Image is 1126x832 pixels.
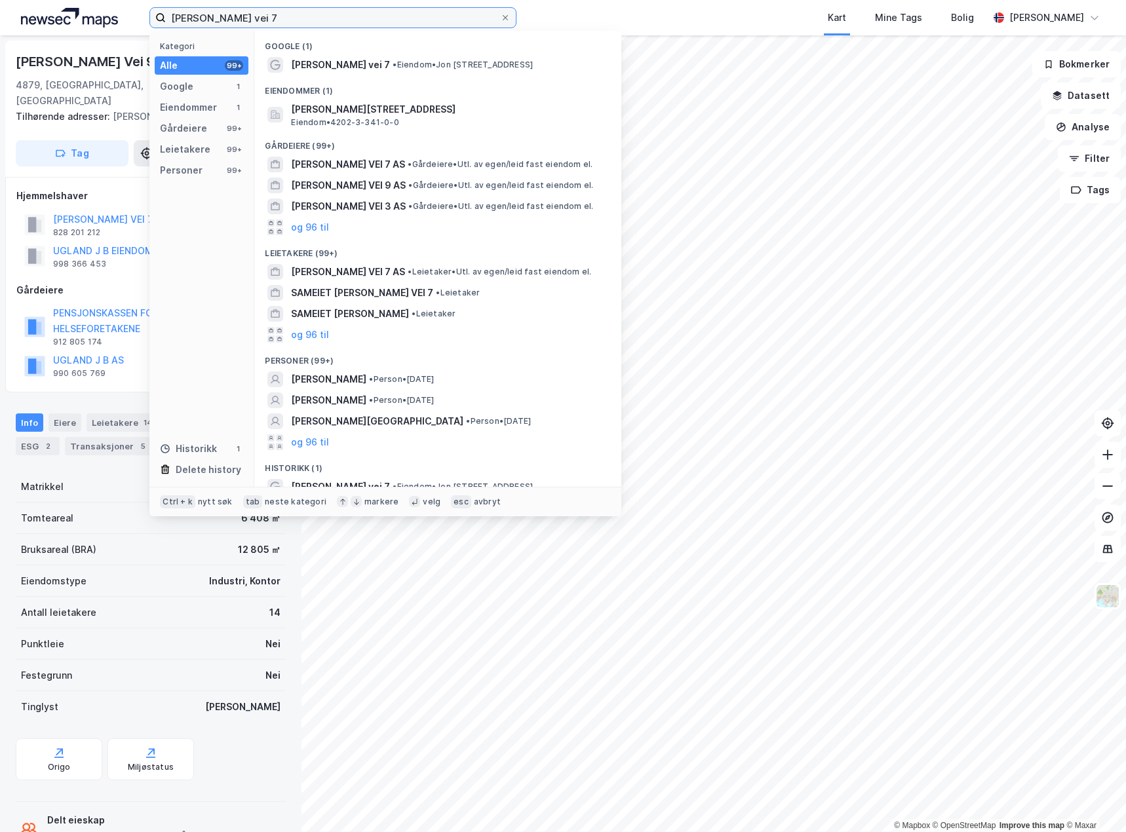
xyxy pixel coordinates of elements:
[412,309,456,319] span: Leietaker
[48,762,71,772] div: Origo
[1032,51,1121,77] button: Bokmerker
[291,479,390,495] span: [PERSON_NAME] vei 7
[176,462,241,478] div: Delete history
[16,51,157,72] div: [PERSON_NAME] Vei 9
[291,264,405,280] span: [PERSON_NAME] VEI 7 AS
[408,267,412,276] span: •
[466,416,531,426] span: Person • [DATE]
[21,699,58,715] div: Tinglyst
[466,416,470,426] span: •
[21,636,64,652] div: Punktleie
[1060,769,1126,832] div: Kontrollprogram for chat
[16,109,275,124] div: [PERSON_NAME] Vei 7
[41,440,54,453] div: 2
[53,368,106,379] div: 990 605 769
[141,416,155,429] div: 14
[1060,769,1126,832] iframe: Chat Widget
[291,392,366,408] span: [PERSON_NAME]
[21,510,73,526] div: Tomteareal
[254,130,621,154] div: Gårdeiere (99+)
[412,309,416,318] span: •
[16,413,43,432] div: Info
[828,10,846,26] div: Kart
[21,479,64,495] div: Matrikkel
[53,227,100,238] div: 828 201 212
[21,668,72,683] div: Festegrunn
[254,453,621,476] div: Historikk (1)
[238,542,281,558] div: 12 805 ㎡
[49,413,81,432] div: Eiere
[233,444,243,454] div: 1
[291,285,433,301] span: SAMEIET [PERSON_NAME] VEI 7
[160,495,195,508] div: Ctrl + k
[451,495,471,508] div: esc
[291,434,329,450] button: og 96 til
[436,288,440,297] span: •
[243,495,263,508] div: tab
[254,345,621,369] div: Personer (99+)
[408,201,412,211] span: •
[408,180,412,190] span: •
[225,144,243,155] div: 99+
[241,510,281,526] div: 6 408 ㎡
[16,77,219,109] div: 4879, [GEOGRAPHIC_DATA], [GEOGRAPHIC_DATA]
[291,117,398,128] span: Eiendom • 4202-3-341-0-0
[474,497,501,507] div: avbryt
[291,219,329,235] button: og 96 til
[225,60,243,71] div: 99+
[408,180,593,191] span: Gårdeiere • Utl. av egen/leid fast eiendom el.
[393,60,397,69] span: •
[364,497,398,507] div: markere
[233,81,243,92] div: 1
[16,437,60,455] div: ESG
[423,497,440,507] div: velg
[209,573,281,589] div: Industri, Kontor
[369,395,373,405] span: •
[136,440,149,453] div: 5
[291,371,366,387] span: [PERSON_NAME]
[16,282,285,298] div: Gårdeiere
[166,8,500,28] input: Søk på adresse, matrikkel, gårdeiere, leietakere eller personer
[1058,145,1121,172] button: Filter
[408,159,412,169] span: •
[225,123,243,134] div: 99+
[16,140,128,166] button: Tag
[291,178,406,193] span: [PERSON_NAME] VEI 9 AS
[1009,10,1084,26] div: [PERSON_NAME]
[291,102,606,117] span: [PERSON_NAME][STREET_ADDRESS]
[1000,821,1064,830] a: Improve this map
[408,267,591,277] span: Leietaker • Utl. av egen/leid fast eiendom el.
[21,605,96,620] div: Antall leietakere
[265,668,281,683] div: Nei
[198,497,233,507] div: nytt søk
[269,605,281,620] div: 14
[291,413,463,429] span: [PERSON_NAME][GEOGRAPHIC_DATA]
[254,75,621,99] div: Eiendommer (1)
[254,238,621,261] div: Leietakere (99+)
[393,482,533,492] span: Eiendom • Jon [STREET_ADDRESS]
[894,821,930,830] a: Mapbox
[205,699,281,715] div: [PERSON_NAME]
[225,165,243,176] div: 99+
[393,482,397,491] span: •
[369,374,373,384] span: •
[369,374,434,385] span: Person • [DATE]
[128,762,174,772] div: Miljøstatus
[254,31,621,54] div: Google (1)
[408,201,593,212] span: Gårdeiere • Utl. av egen/leid fast eiendom el.
[291,157,405,172] span: [PERSON_NAME] VEI 7 AS
[160,58,178,73] div: Alle
[16,111,113,122] span: Tilhørende adresser:
[65,437,155,455] div: Transaksjoner
[87,413,160,432] div: Leietakere
[265,636,281,652] div: Nei
[369,395,434,406] span: Person • [DATE]
[160,162,203,178] div: Personer
[291,327,329,343] button: og 96 til
[408,159,592,170] span: Gårdeiere • Utl. av egen/leid fast eiendom el.
[16,188,285,204] div: Hjemmelshaver
[291,199,406,214] span: [PERSON_NAME] VEI 3 AS
[21,542,96,558] div: Bruksareal (BRA)
[160,121,207,136] div: Gårdeiere
[160,79,193,94] div: Google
